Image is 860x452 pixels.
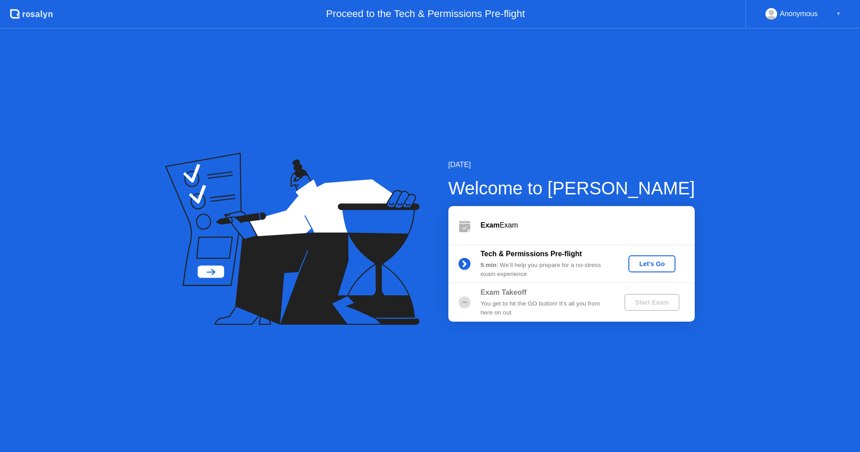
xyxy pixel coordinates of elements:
div: [DATE] [448,159,695,170]
div: Start Exam [628,299,676,306]
div: Anonymous [780,8,818,20]
div: Welcome to [PERSON_NAME] [448,175,695,202]
b: Tech & Permissions Pre-flight [481,250,582,258]
div: ▼ [836,8,841,20]
b: Exam Takeoff [481,288,527,296]
b: Exam [481,221,500,229]
div: : We’ll help you prepare for a no-stress exam experience [481,261,610,279]
div: You get to hit the GO button! It’s all you from here on out [481,299,610,318]
div: Let's Go [632,260,672,267]
div: Exam [481,220,695,231]
button: Start Exam [624,294,679,311]
button: Let's Go [628,255,675,272]
b: 5 min [481,262,497,268]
